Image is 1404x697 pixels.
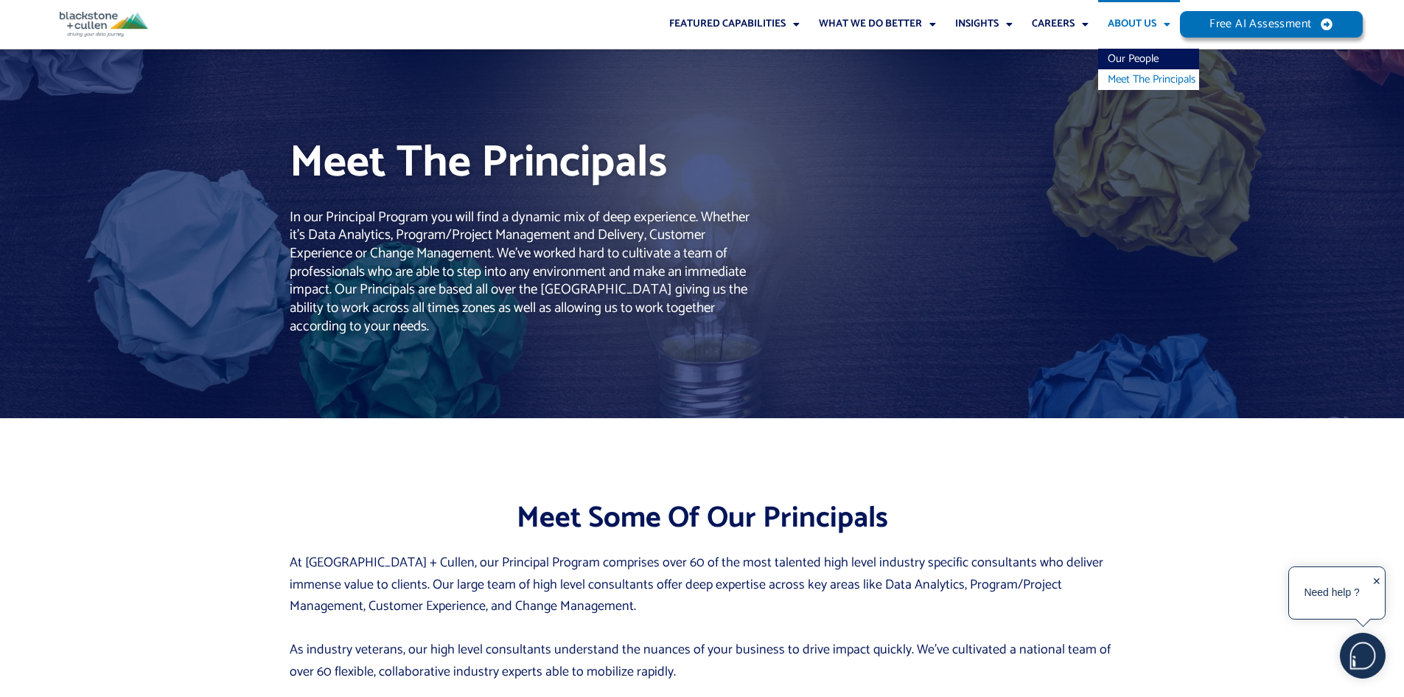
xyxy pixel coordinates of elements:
[1291,569,1372,617] div: Need help ?
[1209,18,1311,30] span: Free AI Assessment
[1341,634,1385,678] img: users%2F5SSOSaKfQqXq3cFEnIZRYMEs4ra2%2Fmedia%2Fimages%2F-Bulle%20blanche%20sans%20fond%20%2B%20ma...
[1098,49,1199,90] ul: About Us
[1180,11,1363,38] a: Free AI Assessment
[290,552,1115,618] p: At [GEOGRAPHIC_DATA] + Cullen, our Principal Program comprises over 60 of the most talented high ...
[1098,69,1199,90] a: Meet The Principals
[1372,571,1381,617] div: ✕
[290,209,752,336] h2: In our Principal Program you will find a dynamic mix of deep experience. Whether it’s Data Analyt...
[290,132,701,194] h1: Meet The Principals
[290,499,1115,538] h2: Meet Some Of Our Principals
[290,639,1115,683] p: As industry veterans, our high level consultants understand the nuances of your business to drive...
[1098,49,1199,69] a: Our People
